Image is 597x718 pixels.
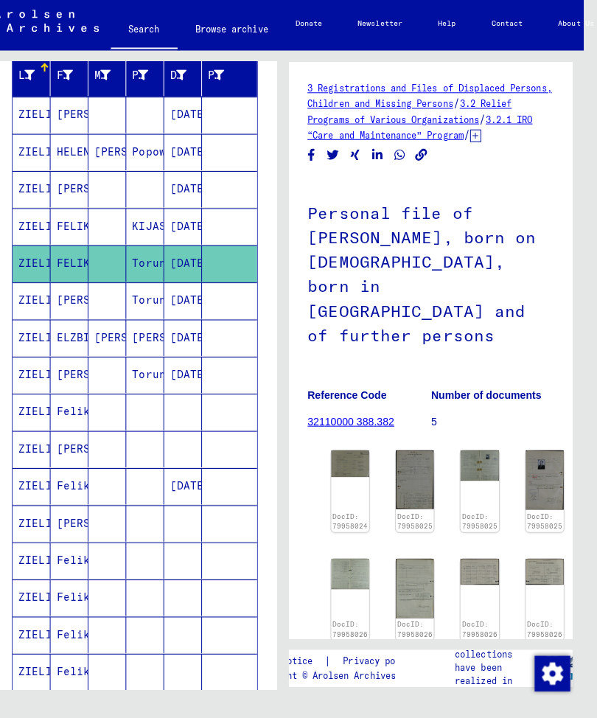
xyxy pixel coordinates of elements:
[251,652,433,667] div: |
[15,99,52,135] mat-cell: ZIELINSKI
[307,415,394,427] a: 32110000 388.382
[331,652,433,667] a: Privacy policy
[15,136,52,172] mat-cell: ZIELINSKI
[165,320,203,356] mat-cell: [DATE]
[15,320,52,356] mat-cell: ZIELINSKI
[15,467,52,503] mat-cell: ZIELINSKI
[331,557,369,587] img: 002.jpg
[128,57,165,98] mat-header-cell: Place of Birth
[165,99,203,135] mat-cell: [DATE]
[128,209,165,245] mat-cell: KIJASZKOWIEC
[304,147,319,166] button: Share on Facebook
[112,15,178,53] a: Search
[90,57,128,98] mat-header-cell: Maiden Name
[96,70,112,86] div: Maiden Name
[331,450,369,476] img: 001.jpg
[52,99,90,135] mat-cell: [PERSON_NAME]
[165,57,203,98] mat-header-cell: Date of Birth
[15,578,52,614] mat-cell: ZIELINSKI
[52,541,90,577] mat-cell: Feliks
[128,246,165,282] mat-cell: Torun
[15,357,52,393] mat-cell: ZIELINSKI
[165,246,203,282] mat-cell: [DATE]
[472,9,539,44] a: Contact
[15,541,52,577] mat-cell: ZIELINSKI
[52,504,90,540] mat-cell: [PERSON_NAME]
[478,114,484,128] span: /
[209,70,225,86] div: Prisoner #
[52,615,90,651] mat-cell: Feliks
[462,130,469,143] span: /
[52,320,90,356] mat-cell: ELZBIETA
[15,431,52,467] mat-cell: ZIELINSKI
[171,70,187,86] div: Date of Birth
[52,357,90,393] mat-cell: [PERSON_NAME]
[128,320,165,356] mat-cell: [PERSON_NAME]
[397,618,432,636] a: DocID: 79958026
[15,246,52,282] mat-cell: ZIELINSKI
[165,357,203,393] mat-cell: [DATE]
[332,618,368,636] a: DocID: 79958026
[397,511,432,529] a: DocID: 79958025
[52,578,90,614] mat-cell: Feliks
[459,557,497,582] img: 004.jpg
[15,504,52,540] mat-cell: ZIELINSKI
[165,136,203,172] mat-cell: [DATE]
[307,85,550,111] a: 3 Registrations and Files of Displaced Persons, Children and Missing Persons
[15,615,52,651] mat-cell: ZIELINSKI
[128,283,165,319] mat-cell: Torun
[52,394,90,430] mat-cell: Feliks
[452,99,458,112] span: /
[307,389,386,401] b: Reference Code
[332,511,368,529] a: DocID: 79958024
[395,557,433,616] img: 003.jpg
[278,9,340,44] a: Donate
[96,66,130,89] div: Maiden Name
[128,136,165,172] mat-cell: Popowo
[325,147,341,166] button: Share on Twitter
[52,431,90,467] mat-cell: [PERSON_NAME]
[459,450,497,479] img: 002.jpg
[524,557,562,582] img: 005.jpg
[15,209,52,245] mat-cell: ZIELINSKI
[395,450,433,508] img: 001.jpg
[165,209,203,245] mat-cell: [DATE]
[52,209,90,245] mat-cell: FELIKS
[15,283,52,319] mat-cell: ZIELINSKI
[165,172,203,209] mat-cell: [DATE]
[369,147,385,166] button: Share on LinkedIn
[419,9,472,44] a: Help
[171,66,206,89] div: Date of Birth
[209,66,243,89] div: Prisoner #
[461,511,496,529] a: DocID: 79958025
[15,172,52,209] mat-cell: ZIELINSKI
[413,147,428,166] button: Copy link
[52,246,90,282] mat-cell: FELIKS
[430,414,553,429] p: 5
[90,320,128,356] mat-cell: [PERSON_NAME]
[391,147,407,166] button: Share on WhatsApp
[52,57,90,98] mat-header-cell: First Name
[524,450,562,508] img: 003.jpg
[203,57,257,98] mat-header-cell: Prisoner #
[533,654,568,689] img: Change consent
[454,659,536,712] p: have been realized in partnership with
[307,180,552,366] h1: Personal file of [PERSON_NAME], born on [DEMOGRAPHIC_DATA], born in [GEOGRAPHIC_DATA] and of furt...
[347,147,363,166] button: Share on Xing
[178,15,286,50] a: Browse archive
[251,667,433,680] p: Copyright © Arolsen Archives, 2021
[133,66,168,89] div: Place of Birth
[430,389,540,401] b: Number of documents
[461,618,496,636] a: DocID: 79958026
[15,57,52,98] mat-header-cell: Last Name
[525,618,560,636] a: DocID: 79958026
[128,357,165,393] mat-cell: Torun
[90,136,128,172] mat-cell: [PERSON_NAME]
[52,467,90,503] mat-cell: Feliks
[15,652,52,688] mat-cell: ZIELINSKI
[21,66,55,89] div: Last Name
[133,70,150,86] div: Place of Birth
[15,394,52,430] mat-cell: ZIELINSKI
[52,172,90,209] mat-cell: [PERSON_NAME]
[52,283,90,319] mat-cell: [PERSON_NAME]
